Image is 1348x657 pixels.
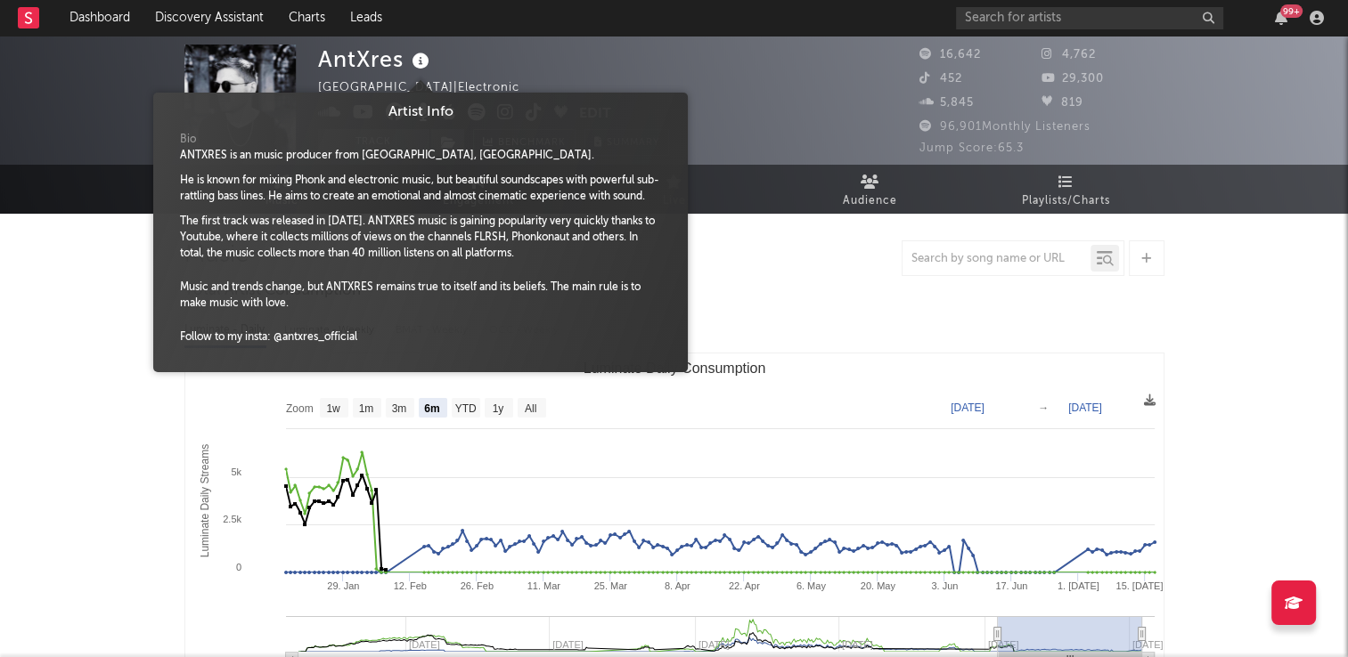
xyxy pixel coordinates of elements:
[1132,639,1172,650] text: [DATE]…
[231,466,241,477] text: 5k
[286,402,314,415] text: Zoom
[180,148,594,164] div: ANTXRES is an music producer from [GEOGRAPHIC_DATA], [GEOGRAPHIC_DATA].
[772,165,968,214] a: Audience
[1042,49,1096,61] span: 4,762
[1275,11,1287,25] button: 99+
[931,580,958,591] text: 3. Jun
[223,514,241,524] text: 2.5k
[951,401,984,414] text: [DATE]
[664,580,690,591] text: 8. Apr
[235,562,241,572] text: 0
[593,580,627,591] text: 25. Mar
[860,580,895,591] text: 20. May
[1038,401,1049,414] text: →
[919,97,974,109] span: 5,845
[167,101,674,123] div: Artist Info
[180,214,661,262] div: The first track was released in [DATE]. ANTXRES music is gaining popularity very quickly thanks t...
[180,132,196,148] span: Bio
[318,45,434,74] div: AntXres
[1280,4,1303,18] div: 99 +
[492,402,503,415] text: 1y
[843,191,897,212] span: Audience
[527,580,560,591] text: 11. Mar
[358,402,373,415] text: 1m
[318,77,540,99] div: [GEOGRAPHIC_DATA] | Electronic
[424,402,439,415] text: 6m
[460,580,493,591] text: 26. Feb
[728,580,759,591] text: 22. Apr
[327,580,359,591] text: 29. Jan
[919,121,1091,133] span: 96,901 Monthly Listeners
[454,402,476,415] text: YTD
[524,402,535,415] text: All
[1042,73,1104,85] span: 29,300
[968,165,1164,214] a: Playlists/Charts
[919,142,1024,154] span: Jump Score: 65.3
[1068,401,1102,414] text: [DATE]
[919,49,981,61] span: 16,642
[180,329,447,345] div: Follow to my insta: @antxres_official
[956,7,1223,29] input: Search for artists
[391,402,406,415] text: 3m
[796,580,826,591] text: 6. May
[1115,580,1163,591] text: 15. [DATE]
[326,402,340,415] text: 1w
[1022,191,1110,212] span: Playlists/Charts
[903,252,1091,266] input: Search by song name or URL
[919,73,962,85] span: 452
[393,580,426,591] text: 12. Feb
[583,361,765,376] text: Luminate Daily Consumption
[1042,97,1083,109] span: 819
[180,173,661,205] div: He is known for mixing Phonk and electronic music, but beautiful soundscapes with powerful sub-ra...
[180,280,661,312] div: Music and trends change, but ANTXRES remains true to itself and its beliefs. The main rule is to ...
[995,580,1027,591] text: 17. Jun
[1057,580,1099,591] text: 1. [DATE]
[199,444,211,557] text: Luminate Daily Streams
